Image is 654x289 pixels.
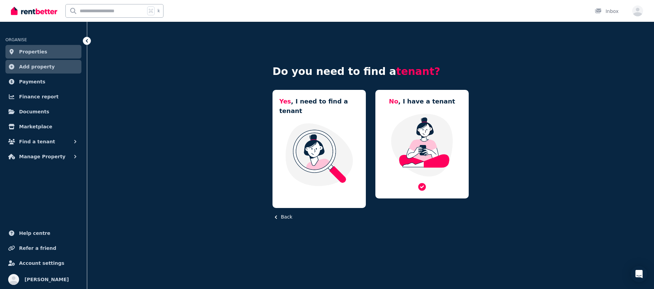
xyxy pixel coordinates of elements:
[19,152,65,161] span: Manage Property
[5,241,81,255] a: Refer a friend
[279,123,359,187] img: I need a tenant
[5,75,81,89] a: Payments
[19,93,59,101] span: Finance report
[19,123,52,131] span: Marketplace
[389,98,398,105] span: No
[631,266,647,282] div: Open Intercom Messenger
[396,65,440,77] span: tenant?
[19,259,64,267] span: Account settings
[272,65,469,78] h4: Do you need to find a
[5,37,27,42] span: ORGANISE
[19,108,49,116] span: Documents
[25,275,69,284] span: [PERSON_NAME]
[595,8,619,15] div: Inbox
[19,229,50,237] span: Help centre
[11,6,57,16] img: RentBetter
[157,8,160,14] span: k
[19,63,55,71] span: Add property
[5,256,81,270] a: Account settings
[5,120,81,133] a: Marketplace
[19,78,45,86] span: Payments
[279,97,359,116] h5: , I need to find a tenant
[5,105,81,118] a: Documents
[19,48,47,56] span: Properties
[382,113,462,177] img: Manage my property
[19,138,55,146] span: Find a tenant
[5,45,81,59] a: Properties
[5,226,81,240] a: Help centre
[389,97,455,106] h5: , I have a tenant
[272,213,292,221] button: Back
[279,98,291,105] span: Yes
[5,135,81,148] button: Find a tenant
[19,244,56,252] span: Refer a friend
[5,150,81,163] button: Manage Property
[5,60,81,74] a: Add property
[5,90,81,103] a: Finance report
